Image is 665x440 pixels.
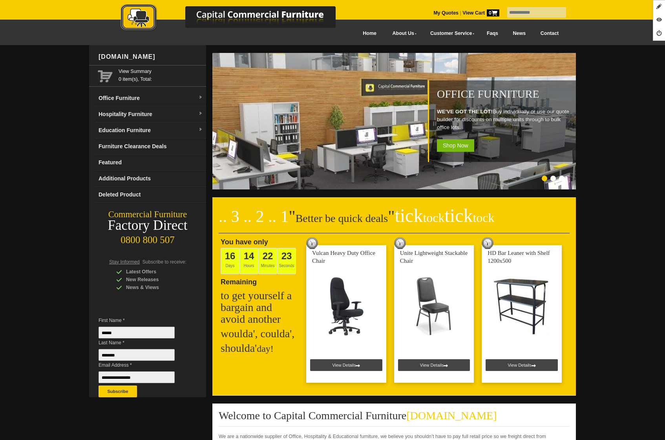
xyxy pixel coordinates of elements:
[116,284,191,291] div: News & Views
[384,25,422,42] a: About Us
[559,176,565,181] li: Page dot 3
[119,67,203,75] a: View Summary
[550,176,556,181] li: Page dot 2
[461,10,499,16] a: View Cart0
[395,205,494,226] span: tick tick
[221,275,257,286] span: Remaining
[221,238,268,246] span: You have only
[289,207,296,225] span: "
[95,90,206,106] a: Office Furnituredropdown
[99,385,137,397] button: Subscribe
[487,9,499,16] span: 0
[95,122,206,138] a: Education Furnituredropdown
[95,187,206,203] a: Deleted Product
[388,207,494,225] span: "
[219,410,570,427] h2: Welcome to Capital Commercial Furniture
[306,237,318,249] img: tick tock deal clock
[212,185,577,191] a: Office Furniture WE'VE GOT THE LOT!Buy individually or use our quote builder for discounts on mul...
[221,290,299,325] h2: to get yourself a bargain and avoid another
[198,111,203,116] img: dropdown
[277,248,296,274] span: Seconds
[99,361,186,369] span: Email Address *
[99,339,186,347] span: Last Name *
[95,171,206,187] a: Additional Products
[99,349,175,361] input: Last Name *
[462,10,499,16] strong: View Cart
[142,259,186,265] span: Subscribe to receive:
[99,4,374,33] img: Capital Commercial Furniture Logo
[281,251,292,261] span: 23
[116,268,191,276] div: Latest Offers
[473,211,494,225] span: tock
[95,138,206,155] a: Furniture Clearance Deals
[116,276,191,284] div: New Releases
[212,53,577,189] img: Office Furniture
[225,251,236,261] span: 16
[422,25,479,42] a: Customer Service
[437,109,493,115] strong: WE'VE GOT THE LOT!
[437,88,572,100] h1: Office Furniture
[89,231,206,245] div: 0800 800 507
[482,237,493,249] img: tick tock deal clock
[542,176,547,181] li: Page dot 1
[95,155,206,171] a: Featured
[198,95,203,100] img: dropdown
[221,248,239,274] span: Days
[406,409,497,422] span: [DOMAIN_NAME]
[433,10,459,16] a: My Quotes
[95,45,206,69] div: [DOMAIN_NAME]
[506,25,533,42] a: News
[479,25,506,42] a: Faqs
[219,210,570,233] h2: Better be quick deals
[219,207,289,225] span: .. 3 .. 2 .. 1
[257,344,274,354] span: day!
[119,67,203,82] span: 0 item(s), Total:
[99,4,374,35] a: Capital Commercial Furniture Logo
[109,259,140,265] span: Stay Informed
[263,251,273,261] span: 22
[239,248,258,274] span: Hours
[437,108,572,131] p: Buy individually or use our quote builder for discounts on multiple units through to bulk office ...
[99,327,175,338] input: First Name *
[394,237,406,249] img: tick tock deal clock
[221,328,299,340] h2: woulda', coulda',
[99,371,175,383] input: Email Address *
[198,127,203,132] img: dropdown
[437,139,474,152] span: Shop Now
[533,25,566,42] a: Contact
[89,220,206,231] div: Factory Direct
[258,248,277,274] span: Minutes
[95,106,206,122] a: Hospitality Furnituredropdown
[89,209,206,220] div: Commercial Furniture
[423,211,444,225] span: tock
[99,316,186,324] span: First Name *
[221,342,299,355] h2: shoulda'
[244,251,254,261] span: 14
